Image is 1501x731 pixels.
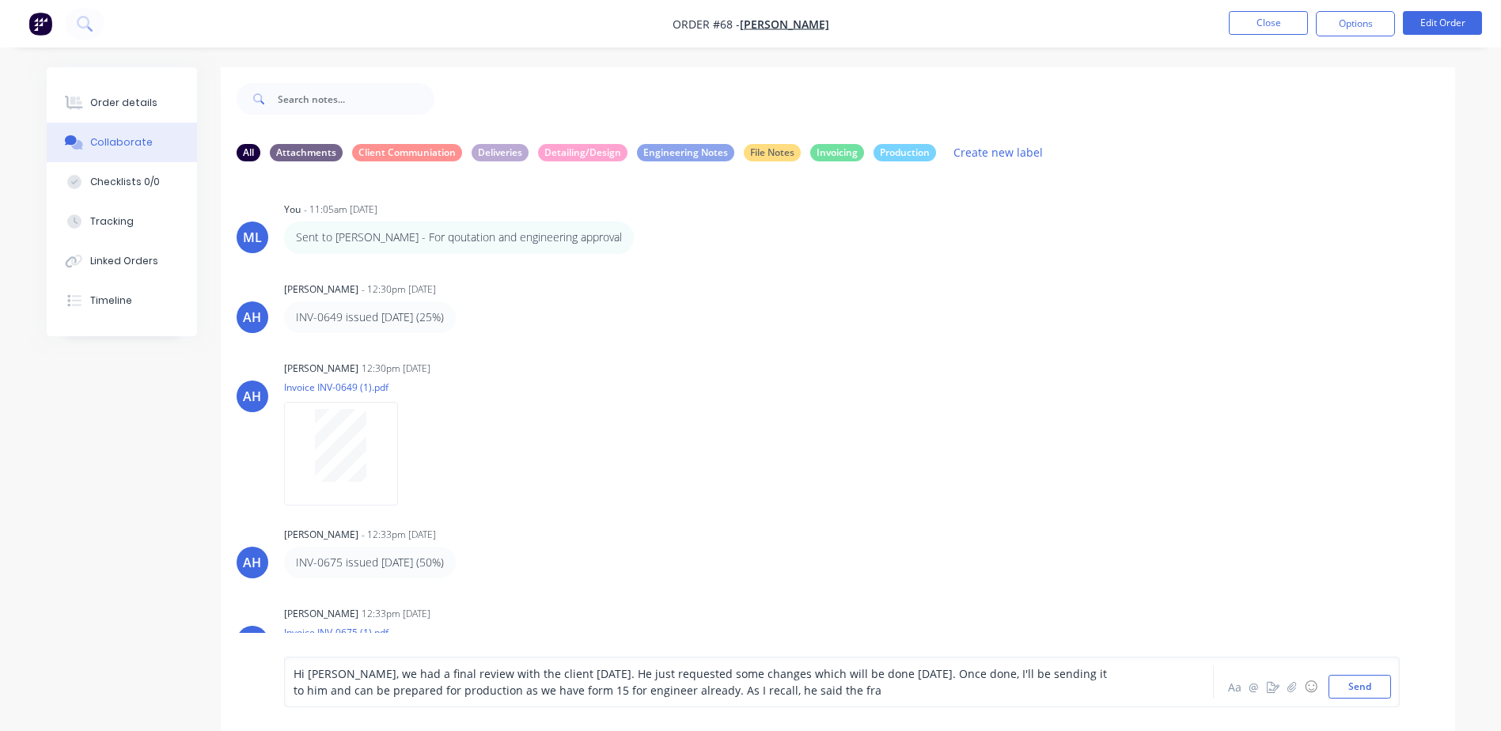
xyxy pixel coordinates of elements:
[362,362,430,376] div: 12:30pm [DATE]
[243,228,262,247] div: ML
[874,144,936,161] div: Production
[284,362,358,376] div: [PERSON_NAME]
[1302,677,1321,696] button: ☺
[90,96,157,110] div: Order details
[1229,11,1308,35] button: Close
[362,607,430,621] div: 12:33pm [DATE]
[946,142,1052,163] button: Create new label
[47,162,197,202] button: Checklists 0/0
[270,144,343,161] div: Attachments
[284,282,358,297] div: [PERSON_NAME]
[278,83,434,115] input: Search notes...
[47,83,197,123] button: Order details
[90,294,132,308] div: Timeline
[284,381,414,394] p: Invoice INV-0649 (1).pdf
[1226,677,1245,696] button: Aa
[90,254,158,268] div: Linked Orders
[294,666,1110,698] span: Hi [PERSON_NAME], we had a final review with the client [DATE]. He just requested some changes wh...
[352,144,462,161] div: Client Communiation
[740,17,829,32] a: [PERSON_NAME]
[284,528,358,542] div: [PERSON_NAME]
[284,607,358,621] div: [PERSON_NAME]
[90,135,153,150] div: Collaborate
[237,144,260,161] div: All
[243,308,261,327] div: AH
[296,555,444,570] p: INV-0675 issued [DATE] (50%)
[296,309,444,325] p: INV-0649 issued [DATE] (25%)
[47,123,197,162] button: Collaborate
[362,528,436,542] div: - 12:33pm [DATE]
[1403,11,1482,35] button: Edit Order
[538,144,627,161] div: Detailing/Design
[637,144,734,161] div: Engineering Notes
[1316,11,1395,36] button: Options
[47,241,197,281] button: Linked Orders
[243,387,261,406] div: AH
[1245,677,1264,696] button: @
[284,626,414,639] p: Invoice INV-0675 (1).pdf
[362,282,436,297] div: - 12:30pm [DATE]
[284,203,301,217] div: You
[304,203,377,217] div: - 11:05am [DATE]
[90,214,134,229] div: Tracking
[47,281,197,320] button: Timeline
[472,144,529,161] div: Deliveries
[90,175,160,189] div: Checklists 0/0
[28,12,52,36] img: Factory
[296,229,622,245] p: Sent to [PERSON_NAME] - For qoutation and engineering approval
[243,553,261,572] div: AH
[47,202,197,241] button: Tracking
[1329,675,1391,699] button: Send
[673,17,740,32] span: Order #68 -
[810,144,864,161] div: Invoicing
[744,144,801,161] div: File Notes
